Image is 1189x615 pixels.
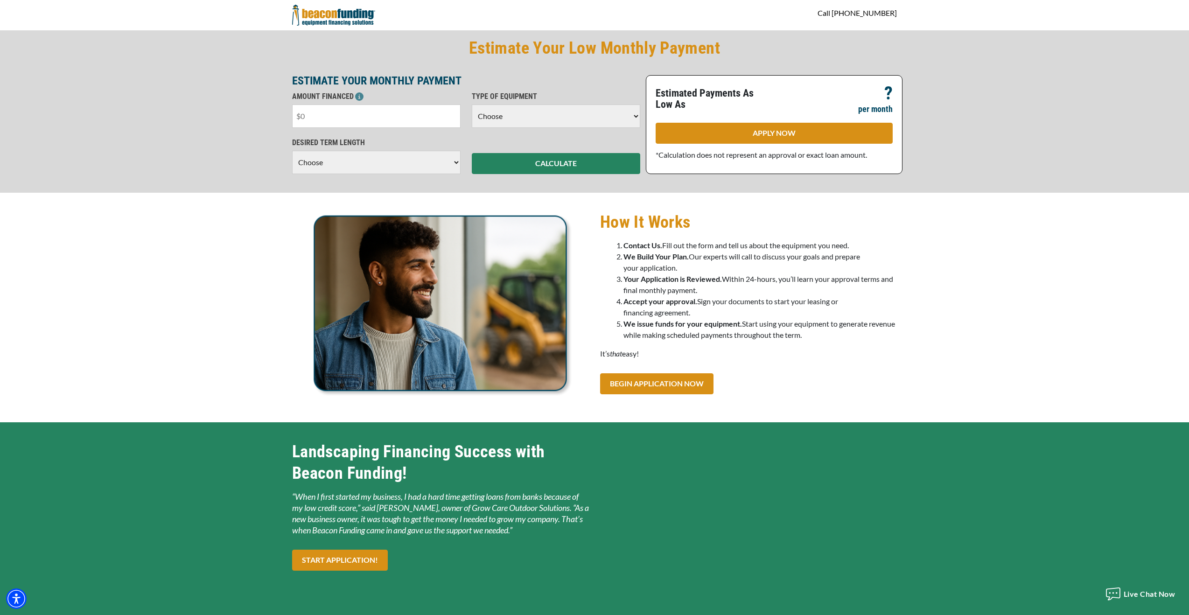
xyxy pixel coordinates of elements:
[623,319,742,328] strong: We issue funds for your equipment.
[656,88,769,110] p: Estimated Payments As Low As
[600,373,713,394] a: BEGIN APPLICATION NOW
[292,37,897,59] h2: Estimate Your Low Monthly Payment
[623,274,722,283] strong: Your Application is Reviewed.
[1124,589,1175,598] span: Live Chat Now
[292,550,388,571] a: START APPLICATION!
[623,251,897,273] li: Our experts will call to discuss your goals and prepare your application.
[292,75,640,86] p: ESTIMATE YOUR MONTHLY PAYMENT
[610,349,622,358] em: that
[623,241,662,250] strong: Contact Us.
[600,211,897,233] h2: How It Works
[472,153,640,174] button: CALCULATE
[600,348,897,359] p: It’s easy!
[292,91,461,102] p: AMOUNT FINANCED
[292,137,461,148] p: DESIRED TERM LENGTH
[623,252,689,261] strong: We Build Your Plan.
[292,491,589,535] em: “When I first started my business, I had a hard time getting loans from banks because of my low c...
[818,7,897,19] a: call 847-916-8329
[623,273,897,296] li: Within 24-hours, you’ll learn your approval terms and final monthly payment.
[472,91,640,102] p: TYPE OF EQUIPMENT
[884,88,893,99] p: ?
[623,296,897,318] li: Sign your documents to start your leasing or financing agreement.
[623,297,697,306] strong: Accept your approval.
[656,150,867,159] span: *Calculation does not represent an approval or exact loan amount.
[292,105,461,128] input: $0
[656,123,893,144] a: APPLY NOW
[623,318,897,341] li: Start using your equipment to generate revenue while making scheduled payments throughout the term.
[292,441,589,484] h2: Landscaping Financing Success with Beacon Funding!
[858,104,893,115] p: per month
[1100,580,1180,608] button: Live Chat Now
[292,211,589,398] img: Man looking outside
[6,588,27,609] div: Accessibility Menu
[623,240,897,251] li: Fill out the form and tell us about the equipment you need.
[600,441,897,608] iframe: Grow Care Outdoor Solutions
